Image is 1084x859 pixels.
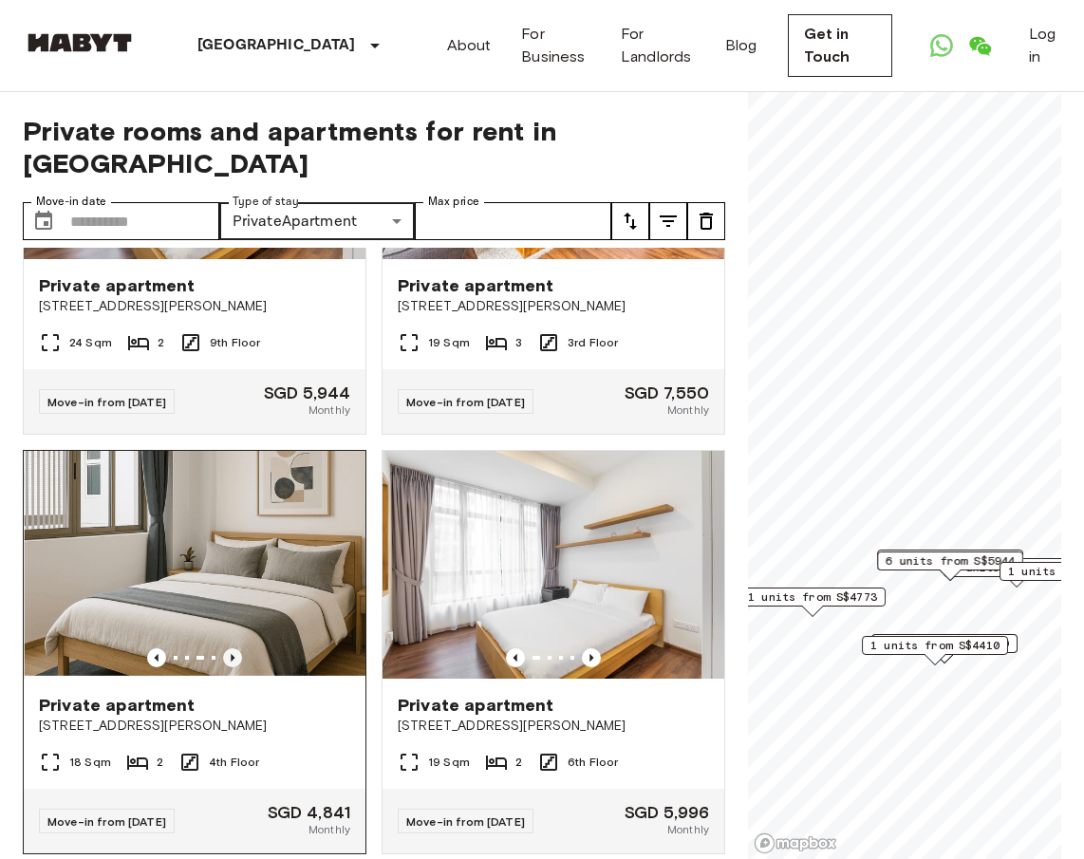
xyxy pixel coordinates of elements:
a: Log in [1029,23,1061,68]
span: 6th Floor [568,754,618,771]
div: Map marker [862,636,1008,665]
a: Get in Touch [788,14,892,77]
span: 24 Sqm [69,334,112,351]
span: Move-in from [DATE] [406,814,525,829]
span: [STREET_ADDRESS][PERSON_NAME] [39,297,350,316]
span: SGD 4,841 [268,804,350,821]
label: Max price [428,194,479,210]
div: Map marker [871,634,1018,663]
span: SGD 5,996 [625,804,709,821]
a: For Business [521,23,590,68]
a: About [447,34,492,57]
img: Habyt [23,33,137,52]
span: [STREET_ADDRESS][PERSON_NAME] [39,717,350,736]
span: Move-in from [DATE] [406,395,525,409]
span: Monthly [308,821,350,838]
span: Monthly [667,821,709,838]
a: Previous imagePrevious imagePrivate apartment[STREET_ADDRESS][PERSON_NAME]18 Sqm24th FloorMove-in... [23,450,366,854]
span: 1 units from S$4773 [748,588,877,606]
span: 18 Sqm [69,754,111,771]
div: Map marker [877,550,1023,579]
span: 2 [158,334,164,351]
span: 2 [515,754,522,771]
span: Private apartment [39,274,196,297]
a: Open WeChat [961,27,999,65]
button: Previous image [582,648,601,667]
span: 1 units from S$4410 [870,637,1000,654]
p: [GEOGRAPHIC_DATA] [197,34,356,57]
a: For Landlords [621,23,695,68]
button: tune [649,202,687,240]
div: Map marker [739,588,886,617]
div: Map marker [877,551,1023,581]
span: 19 Sqm [428,754,470,771]
button: Previous image [223,648,242,667]
button: tune [611,202,649,240]
span: Private apartment [398,694,554,717]
button: Choose date [25,202,63,240]
a: Open WhatsApp [923,27,961,65]
button: tune [687,202,725,240]
img: Marketing picture of unit SG-01-002-009-01 [383,451,724,679]
span: 9th Floor [210,334,260,351]
span: Move-in from [DATE] [47,395,166,409]
a: Blog [725,34,757,57]
span: Private apartment [398,274,554,297]
span: Monthly [667,401,709,419]
span: [STREET_ADDRESS][PERSON_NAME] [398,297,709,316]
span: 1 units from S$5623 [886,551,1015,568]
button: Previous image [147,648,166,667]
span: 4th Floor [209,754,259,771]
label: Type of stay [233,194,299,210]
span: SGD 7,550 [625,384,709,401]
label: Move-in date [36,194,106,210]
button: Previous image [506,648,525,667]
span: 6 units from S$5944 [886,552,1015,570]
span: 2 [157,754,163,771]
span: Private apartment [39,694,196,717]
div: PrivateApartment [219,202,416,240]
a: Marketing picture of unit SG-01-002-009-01Previous imagePrevious imagePrivate apartment[STREET_AD... [382,450,725,854]
span: Move-in from [DATE] [47,814,166,829]
span: 1 units from S$3600 [880,635,1009,652]
span: Monthly [308,401,350,419]
span: 3 [515,334,522,351]
span: 19 Sqm [428,334,470,351]
a: Mapbox logo [754,832,837,854]
img: Marketing picture of unit SG-01-001-024-01 [25,451,366,679]
span: 3rd Floor [568,334,618,351]
span: Private rooms and apartments for rent in [GEOGRAPHIC_DATA] [23,115,725,179]
span: SGD 5,944 [264,384,350,401]
span: [STREET_ADDRESS][PERSON_NAME] [398,717,709,736]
